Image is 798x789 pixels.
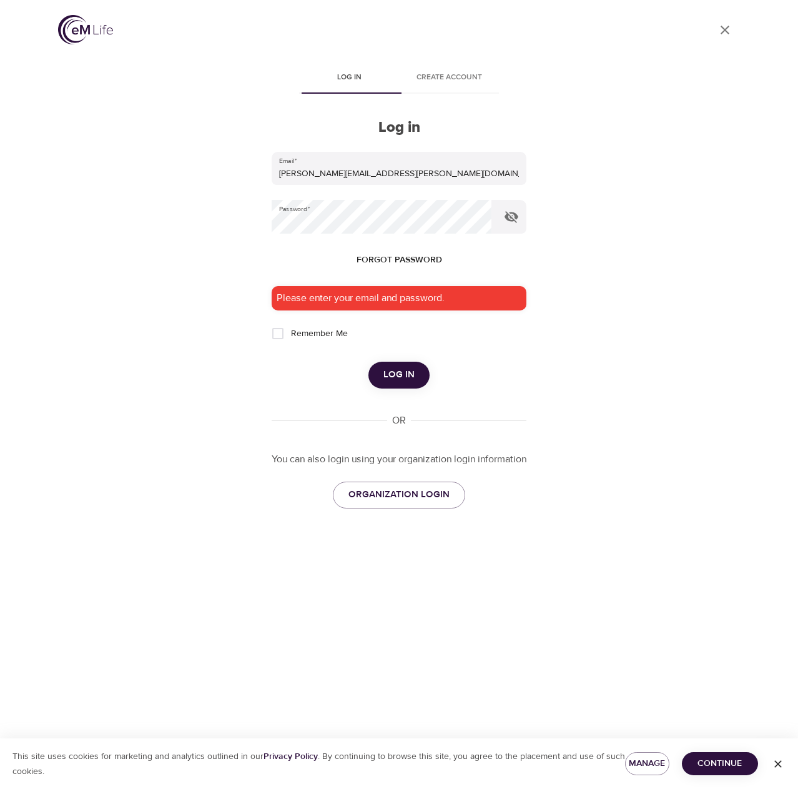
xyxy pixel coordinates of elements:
button: Manage [625,752,669,775]
span: Log in [383,367,415,383]
img: logo [58,15,113,44]
a: ORGANIZATION LOGIN [333,482,465,508]
span: Forgot password [357,252,442,268]
span: Remember Me [291,327,348,340]
button: Log in [368,362,430,388]
span: Continue [692,756,748,772]
span: Create account [406,71,491,84]
a: close [710,15,740,45]
button: Forgot password [352,249,447,272]
div: Please enter your email and password. [272,286,526,310]
p: You can also login using your organization login information [272,452,526,467]
span: ORGANIZATION LOGIN [348,487,450,503]
button: Continue [682,752,758,775]
h2: Log in [272,119,526,137]
span: Log in [307,71,392,84]
a: Privacy Policy [264,751,318,762]
span: Manage [635,756,659,772]
div: OR [387,414,411,428]
div: disabled tabs example [272,64,526,94]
